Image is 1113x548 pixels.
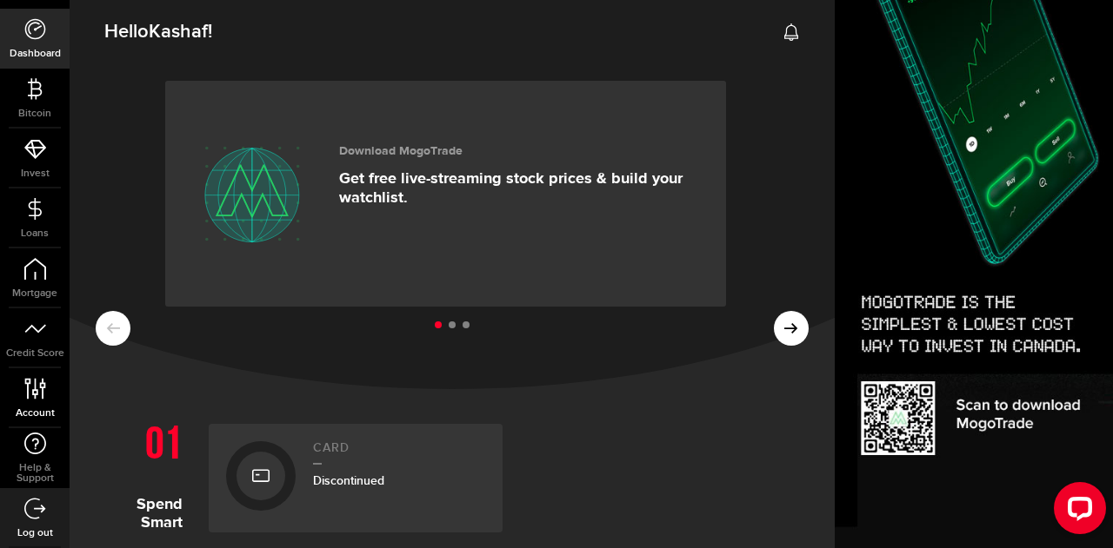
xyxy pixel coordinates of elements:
h1: Spend Smart [96,415,196,532]
a: Download MogoTrade Get free live-streaming stock prices & build your watchlist. [165,81,726,307]
h2: Card [313,441,485,465]
span: Hello ! [104,14,212,50]
iframe: LiveChat chat widget [1040,475,1113,548]
a: CardDiscontinued [209,424,503,532]
span: Discontinued [313,473,384,488]
h3: Download MogoTrade [339,144,700,159]
span: Kashaf [149,20,208,43]
p: Get free live-streaming stock prices & build your watchlist. [339,169,700,208]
